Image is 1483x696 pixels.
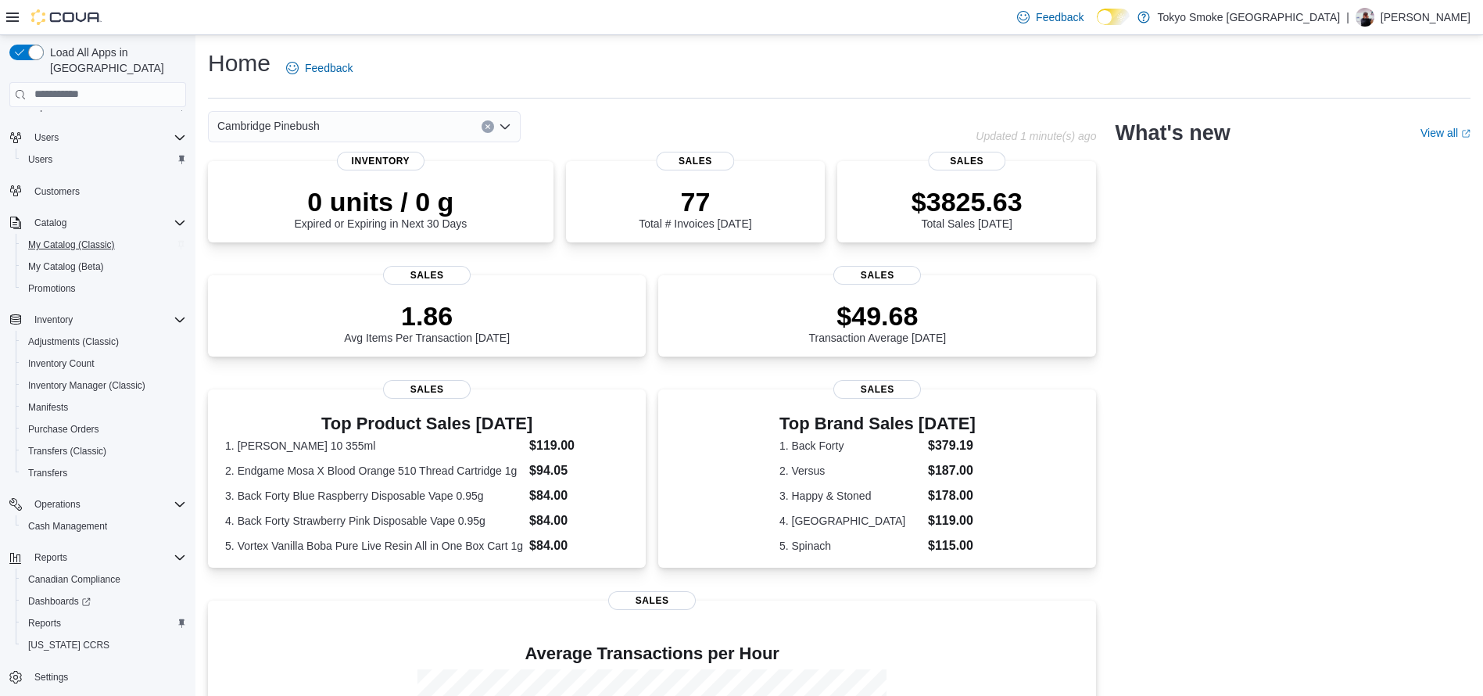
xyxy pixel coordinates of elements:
[529,461,629,480] dd: $94.05
[22,376,152,395] a: Inventory Manager (Classic)
[22,592,186,611] span: Dashboards
[976,130,1096,142] p: Updated 1 minute(s) ago
[1356,8,1374,27] div: Glenn Cook
[22,570,127,589] a: Canadian Compliance
[16,331,192,353] button: Adjustments (Classic)
[34,498,81,511] span: Operations
[1346,8,1349,27] p: |
[44,45,186,76] span: Load All Apps in [GEOGRAPHIC_DATA]
[22,354,101,373] a: Inventory Count
[28,401,68,414] span: Manifests
[28,213,73,232] button: Catalog
[383,266,471,285] span: Sales
[1011,2,1090,33] a: Feedback
[22,592,97,611] a: Dashboards
[16,634,192,656] button: [US_STATE] CCRS
[779,463,922,479] dt: 2. Versus
[22,398,74,417] a: Manifests
[499,120,511,133] button: Open list of options
[779,538,922,554] dt: 5. Spinach
[22,420,186,439] span: Purchase Orders
[34,671,68,683] span: Settings
[22,442,186,461] span: Transfers (Classic)
[529,536,629,555] dd: $84.00
[1461,129,1470,138] svg: External link
[22,332,186,351] span: Adjustments (Classic)
[337,152,424,170] span: Inventory
[28,153,52,166] span: Users
[22,442,113,461] a: Transfers (Classic)
[1381,8,1470,27] p: [PERSON_NAME]
[28,128,65,147] button: Users
[16,149,192,170] button: Users
[22,376,186,395] span: Inventory Manager (Classic)
[3,212,192,234] button: Catalog
[344,300,510,332] p: 1.86
[912,186,1023,230] div: Total Sales [DATE]
[639,186,751,217] p: 77
[34,217,66,229] span: Catalog
[28,181,186,201] span: Customers
[16,440,192,462] button: Transfers (Classic)
[28,239,115,251] span: My Catalog (Classic)
[779,488,922,504] dt: 3. Happy & Stoned
[28,182,86,201] a: Customers
[833,266,921,285] span: Sales
[3,127,192,149] button: Users
[928,436,976,455] dd: $379.19
[28,282,76,295] span: Promotions
[28,495,87,514] button: Operations
[1097,25,1098,26] span: Dark Mode
[294,186,467,230] div: Expired or Expiring in Next 30 Days
[16,396,192,418] button: Manifests
[28,548,73,567] button: Reports
[22,150,186,169] span: Users
[28,310,79,329] button: Inventory
[22,517,186,536] span: Cash Management
[1158,8,1341,27] p: Tokyo Smoke [GEOGRAPHIC_DATA]
[482,120,494,133] button: Clear input
[28,423,99,436] span: Purchase Orders
[22,614,186,633] span: Reports
[16,515,192,537] button: Cash Management
[225,438,523,454] dt: 1. [PERSON_NAME] 10 355ml
[28,520,107,533] span: Cash Management
[31,9,102,25] img: Cova
[809,300,947,344] div: Transaction Average [DATE]
[28,357,95,370] span: Inventory Count
[383,380,471,399] span: Sales
[22,150,59,169] a: Users
[28,617,61,630] span: Reports
[22,257,186,276] span: My Catalog (Beta)
[16,256,192,278] button: My Catalog (Beta)
[225,488,523,504] dt: 3. Back Forty Blue Raspberry Disposable Vape 0.95g
[22,398,186,417] span: Manifests
[28,495,186,514] span: Operations
[22,332,125,351] a: Adjustments (Classic)
[22,570,186,589] span: Canadian Compliance
[779,513,922,529] dt: 4. [GEOGRAPHIC_DATA]
[3,666,192,688] button: Settings
[22,257,110,276] a: My Catalog (Beta)
[1036,9,1084,25] span: Feedback
[28,335,119,348] span: Adjustments (Classic)
[28,595,91,608] span: Dashboards
[280,52,359,84] a: Feedback
[22,279,186,298] span: Promotions
[16,569,192,590] button: Canadian Compliance
[22,235,121,254] a: My Catalog (Classic)
[3,547,192,569] button: Reports
[28,668,74,687] a: Settings
[225,414,629,433] h3: Top Product Sales [DATE]
[28,639,109,651] span: [US_STATE] CCRS
[16,375,192,396] button: Inventory Manager (Classic)
[1097,9,1130,25] input: Dark Mode
[217,117,320,135] span: Cambridge Pinebush
[208,48,270,79] h1: Home
[529,436,629,455] dd: $119.00
[22,517,113,536] a: Cash Management
[16,590,192,612] a: Dashboards
[294,186,467,217] p: 0 units / 0 g
[28,445,106,457] span: Transfers (Classic)
[16,418,192,440] button: Purchase Orders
